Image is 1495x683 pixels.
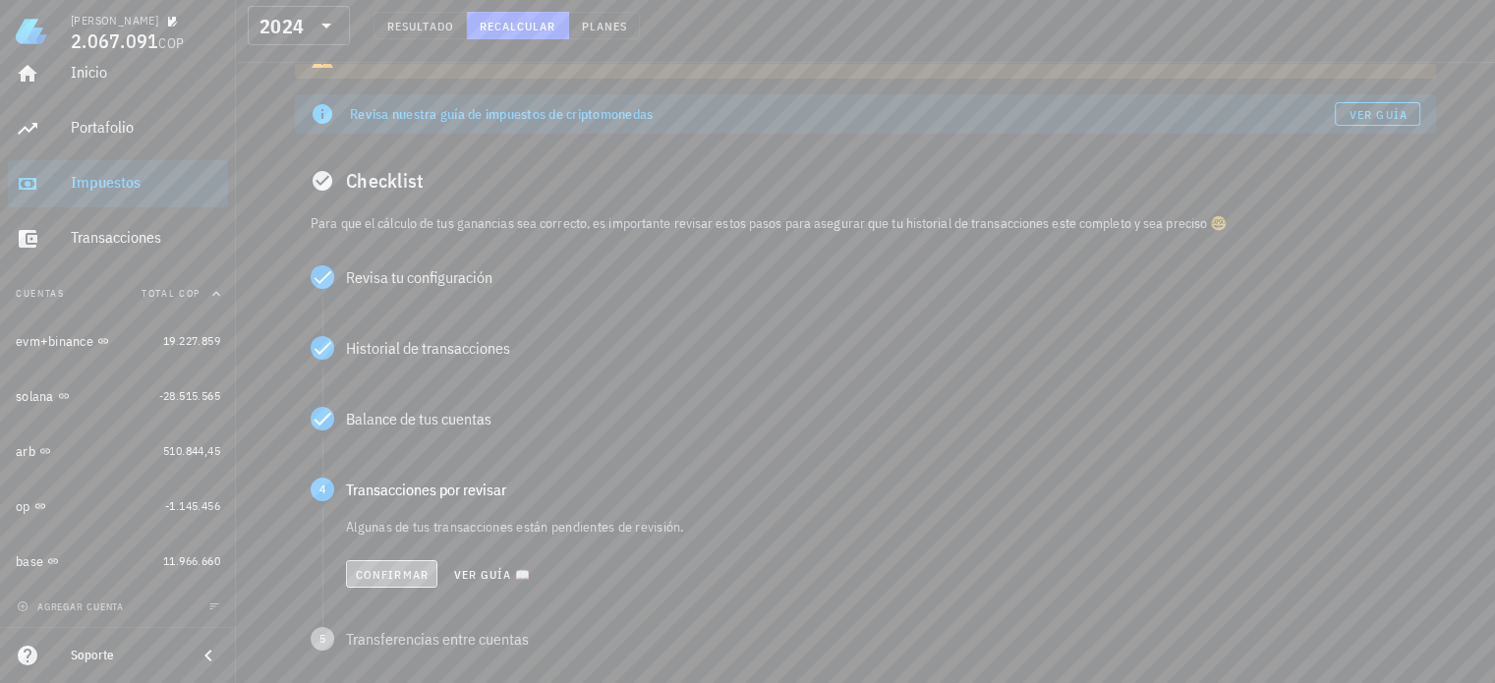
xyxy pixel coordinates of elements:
[453,567,532,582] span: Ver guía 📖
[346,631,1420,647] div: Transferencias entre cuentas
[346,269,1420,285] div: Revisa tu configuración
[8,317,228,365] a: evm+binance 19.227.859
[467,12,569,39] button: Recalcular
[350,104,1335,124] div: Revisa nuestra guía de impuestos de criptomonedas
[374,12,467,39] button: Resultado
[346,482,1420,497] div: Transacciones por revisar
[569,12,641,39] button: Planes
[8,483,228,530] a: op -1.145.456
[71,173,220,192] div: Impuestos
[8,215,228,262] a: Transacciones
[165,498,220,513] span: -1.145.456
[8,50,228,97] a: Inicio
[71,28,158,54] span: 2.067.091
[71,648,181,663] div: Soporte
[16,388,54,405] div: solana
[163,333,220,348] span: 19.227.859
[1349,107,1408,122] span: Ver guía
[16,16,47,47] img: LedgiFi
[295,149,1436,212] div: Checklist
[8,427,228,475] a: arb 510.844,45
[163,443,220,458] span: 510.844,45
[311,212,1420,234] p: Para que el cálculo de tus ganancias sea correcto, es importante revisar estos pasos para asegura...
[259,17,304,36] div: 2024
[8,105,228,152] a: Portafolio
[445,560,540,588] button: Ver guía 📖
[8,372,228,420] a: solana -28.515.565
[16,443,35,460] div: arb
[12,597,133,616] button: agregar cuenta
[311,478,334,501] span: 4
[8,270,228,317] button: CuentasTotal COP
[163,553,220,568] span: 11.966.660
[8,538,228,585] a: base 11.966.660
[158,34,184,52] span: COP
[142,287,201,300] span: Total COP
[346,411,1420,427] div: Balance de tus cuentas
[16,553,43,570] div: base
[355,567,429,582] span: Confirmar
[386,19,454,33] span: Resultado
[16,333,93,350] div: evm+binance
[479,19,556,33] span: Recalcular
[71,63,220,82] div: Inicio
[346,517,1420,537] p: Algunas de tus transacciones están pendientes de revisión.
[71,118,220,137] div: Portafolio
[581,19,628,33] span: Planes
[159,388,220,403] span: -28.515.565
[16,498,30,515] div: op
[21,600,124,613] span: agregar cuenta
[71,13,158,28] div: [PERSON_NAME]
[346,340,1420,356] div: Historial de transacciones
[71,228,220,247] div: Transacciones
[248,6,350,45] div: 2024
[1335,102,1420,126] a: Ver guía
[311,627,334,651] span: 5
[8,160,228,207] a: Impuestos
[346,560,437,588] button: Confirmar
